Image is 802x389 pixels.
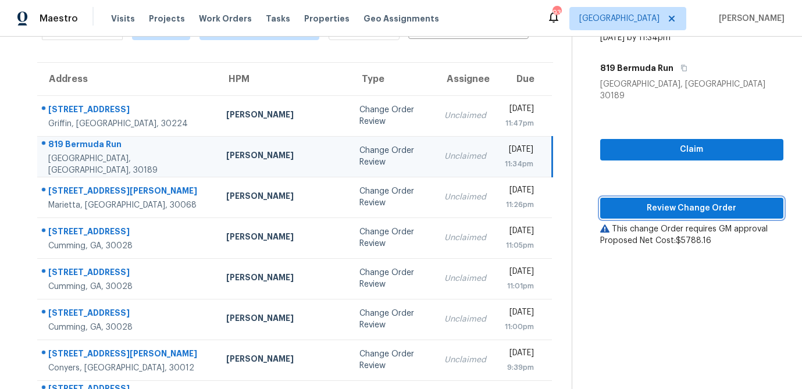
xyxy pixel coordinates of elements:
[553,7,561,19] div: 93
[505,199,534,210] div: 11:26pm
[609,142,774,157] span: Claim
[48,281,208,292] div: Cumming, GA, 30028
[435,63,496,95] th: Assignee
[350,63,435,95] th: Type
[444,354,486,366] div: Unclaimed
[48,240,208,252] div: Cumming, GA, 30028
[48,348,208,362] div: [STREET_ADDRESS][PERSON_NAME]
[363,13,439,24] span: Geo Assignments
[48,104,208,118] div: [STREET_ADDRESS]
[226,353,341,367] div: [PERSON_NAME]
[505,117,534,129] div: 11:47pm
[444,191,486,203] div: Unclaimed
[505,266,534,280] div: [DATE]
[48,138,208,153] div: 819 Bermuda Run
[48,199,208,211] div: Marietta, [GEOGRAPHIC_DATA], 30068
[505,103,534,117] div: [DATE]
[673,58,689,78] button: Copy Address
[48,362,208,374] div: Conyers, [GEOGRAPHIC_DATA], 30012
[359,308,426,331] div: Change Order Review
[444,313,486,325] div: Unclaimed
[579,13,660,24] span: [GEOGRAPHIC_DATA]
[496,63,553,95] th: Due
[40,13,78,24] span: Maestro
[266,15,290,23] span: Tasks
[48,185,208,199] div: [STREET_ADDRESS][PERSON_NAME]
[444,110,486,122] div: Unclaimed
[359,226,426,249] div: Change Order Review
[359,348,426,372] div: Change Order Review
[505,280,534,292] div: 11:01pm
[199,13,252,24] span: Work Orders
[359,185,426,209] div: Change Order Review
[444,151,486,162] div: Unclaimed
[505,306,534,321] div: [DATE]
[217,63,350,95] th: HPM
[226,272,341,286] div: [PERSON_NAME]
[359,145,426,168] div: Change Order Review
[505,225,534,240] div: [DATE]
[600,62,673,74] h5: 819 Bermuda Run
[505,158,533,170] div: 11:34pm
[149,13,185,24] span: Projects
[505,347,534,362] div: [DATE]
[444,232,486,244] div: Unclaimed
[359,267,426,290] div: Change Order Review
[226,149,341,164] div: [PERSON_NAME]
[600,32,671,44] div: [DATE] by 11:34pm
[226,109,341,123] div: [PERSON_NAME]
[609,201,774,216] span: Review Change Order
[505,184,534,199] div: [DATE]
[48,322,208,333] div: Cumming, GA, 30028
[48,153,208,176] div: [GEOGRAPHIC_DATA], [GEOGRAPHIC_DATA], 30189
[226,312,341,327] div: [PERSON_NAME]
[600,78,783,102] div: [GEOGRAPHIC_DATA], [GEOGRAPHIC_DATA] 30189
[111,13,135,24] span: Visits
[505,321,534,333] div: 11:00pm
[48,226,208,240] div: [STREET_ADDRESS]
[226,231,341,245] div: [PERSON_NAME]
[37,63,217,95] th: Address
[444,273,486,284] div: Unclaimed
[714,13,785,24] span: [PERSON_NAME]
[505,144,533,158] div: [DATE]
[226,190,341,205] div: [PERSON_NAME]
[600,198,783,219] button: Review Change Order
[600,235,783,247] div: Proposed Net Cost: $5788.16
[600,223,783,235] div: This change Order requires GM approval
[505,240,534,251] div: 11:05pm
[48,307,208,322] div: [STREET_ADDRESS]
[359,104,426,127] div: Change Order Review
[505,362,534,373] div: 9:39pm
[304,13,350,24] span: Properties
[600,139,783,160] button: Claim
[48,118,208,130] div: Griffin, [GEOGRAPHIC_DATA], 30224
[48,266,208,281] div: [STREET_ADDRESS]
